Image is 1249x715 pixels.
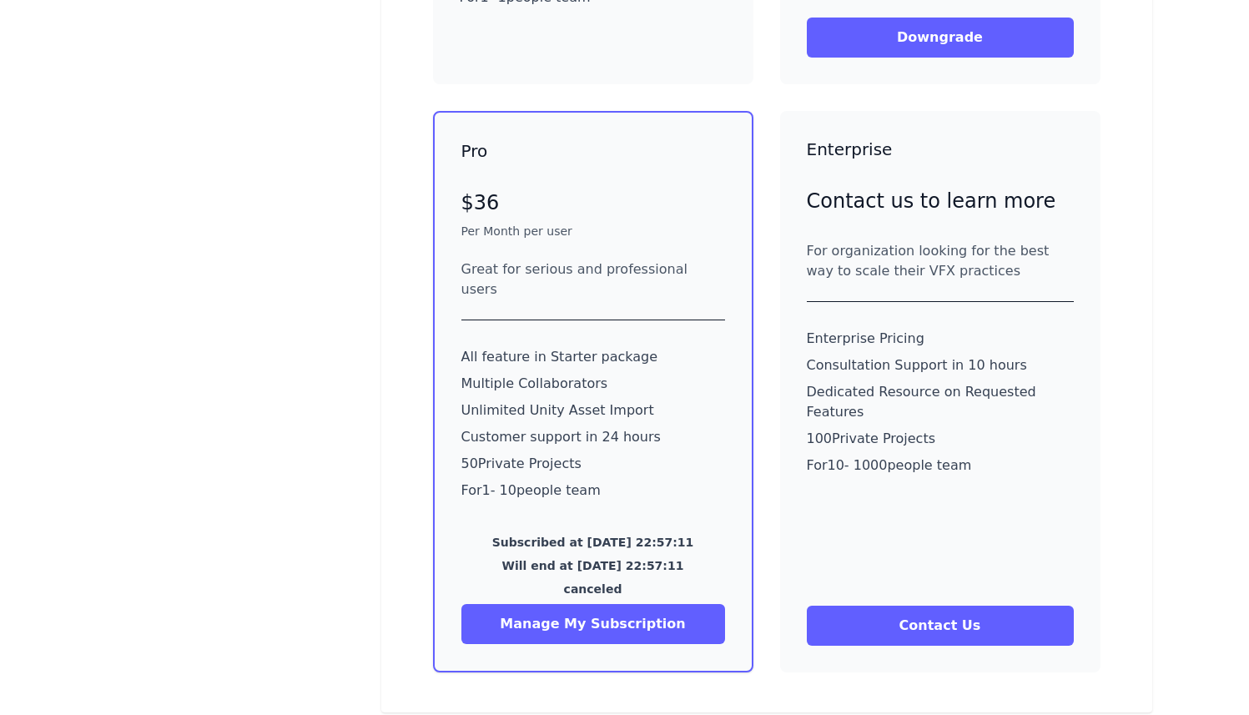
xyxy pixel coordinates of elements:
[807,18,1074,58] button: Downgrade
[807,617,1074,633] a: Contact Us
[461,604,725,644] button: Manage My Subscription
[807,241,1074,281] div: For organization looking for the best way to scale their VFX practices
[807,329,1074,349] p: Enterprise Pricing
[461,454,725,474] p: 50 Private Projects
[461,139,725,163] h3: Pro
[807,606,1074,646] button: Contact Us
[807,138,1074,161] h3: Enterprise
[461,189,725,216] p: $36
[461,427,725,447] p: Customer support in 24 hours
[807,429,1074,449] p: 100 Private Projects
[807,188,1074,214] p: Contact us to learn more
[807,355,1074,375] p: Consultation Support in 10 hours
[461,534,725,551] p: Subscribed at [DATE] 22:57:11
[461,259,725,300] div: Great for serious and professional users
[461,581,725,597] p: canceled
[461,481,725,501] p: For 1 - 10 people team
[461,223,725,239] p: Per Month per user
[461,400,725,420] p: Unlimited Unity Asset Import
[461,374,725,394] p: Multiple Collaborators
[807,382,1074,422] p: Dedicated Resource on Requested Features
[807,456,1074,476] p: For 10 - 1000 people team
[461,557,725,574] p: Will end at [DATE] 22:57:11
[461,347,725,367] p: All feature in Starter package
